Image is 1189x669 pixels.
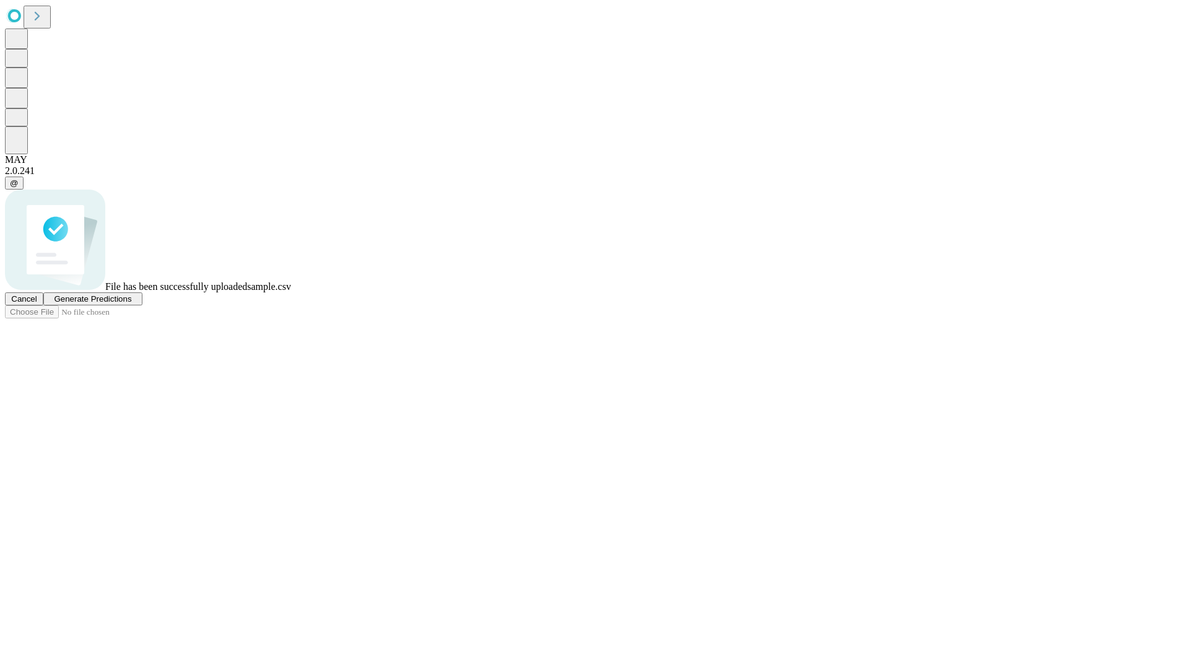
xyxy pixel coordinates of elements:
button: @ [5,177,24,190]
span: File has been successfully uploaded [105,281,247,292]
div: 2.0.241 [5,165,1184,177]
button: Generate Predictions [43,292,142,305]
span: sample.csv [247,281,291,292]
div: MAY [5,154,1184,165]
span: Generate Predictions [54,294,131,304]
span: @ [10,178,19,188]
span: Cancel [11,294,37,304]
button: Cancel [5,292,43,305]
